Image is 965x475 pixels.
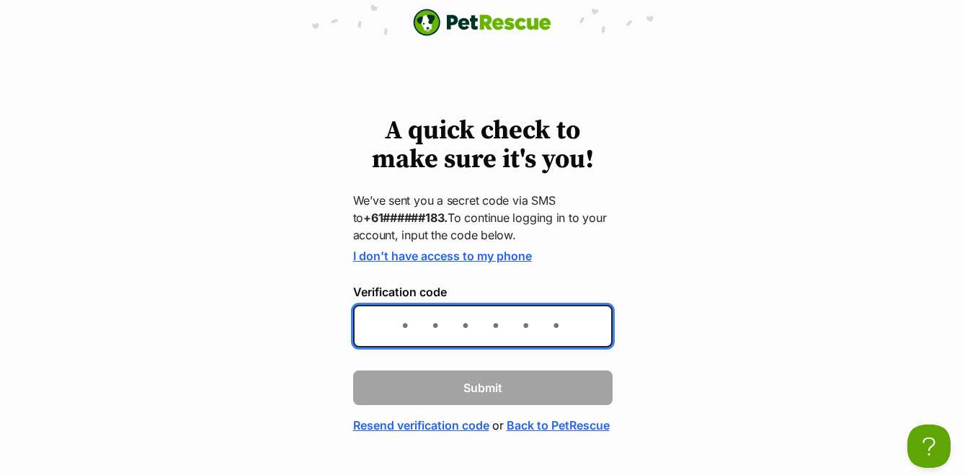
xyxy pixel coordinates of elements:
img: logo-e224e6f780fb5917bec1dbf3a21bbac754714ae5b6737aabdf751b685950b380.svg [413,9,551,36]
a: Resend verification code [353,417,489,434]
a: PetRescue [413,9,551,36]
p: We’ve sent you a secret code via SMS to To continue logging in to your account, input the code be... [353,192,613,244]
strong: +61######183. [363,210,448,225]
a: Back to PetRescue [507,417,610,434]
label: Verification code [353,285,613,298]
span: Submit [463,379,502,396]
button: Submit [353,370,613,405]
span: or [492,417,504,434]
a: I don't have access to my phone [353,249,532,263]
input: Enter the 6-digit verification code sent to your device [353,305,613,347]
iframe: Help Scout Beacon - Open [907,425,951,468]
h1: A quick check to make sure it's you! [353,117,613,174]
